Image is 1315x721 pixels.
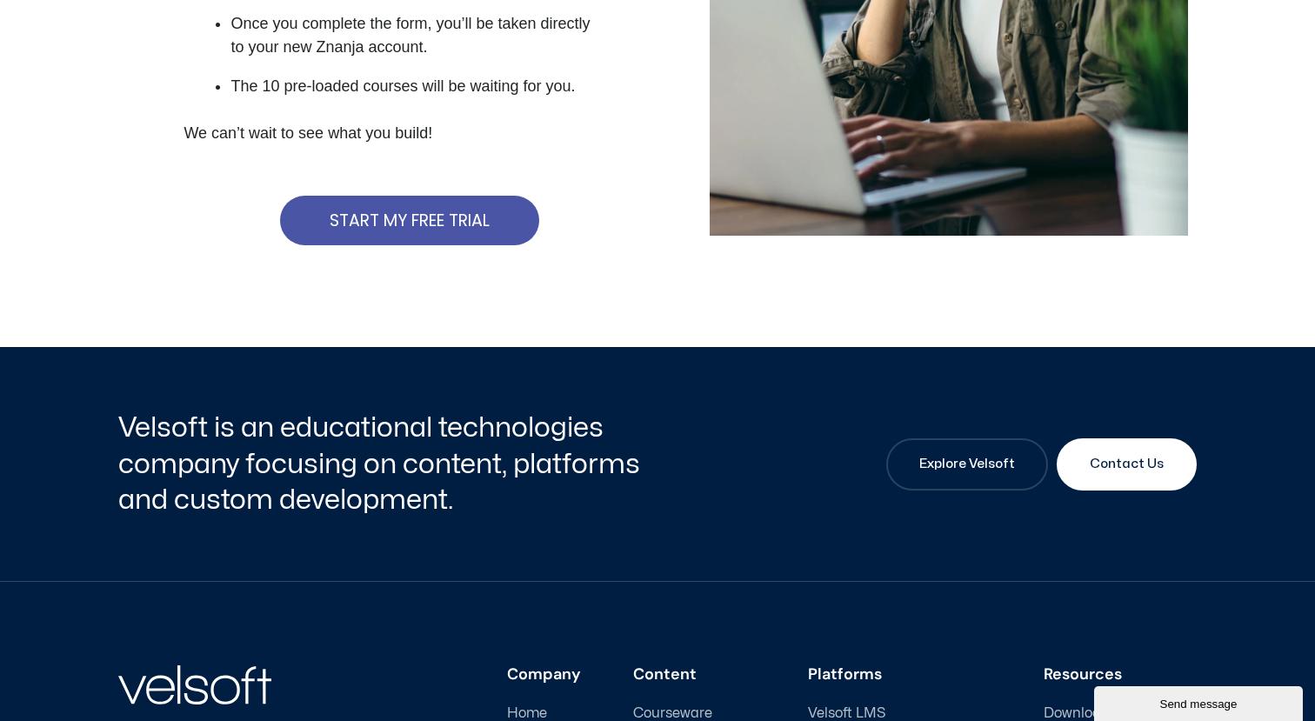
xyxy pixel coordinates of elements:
[280,196,539,245] a: START MY FREE TRIAL
[507,665,581,684] h3: Company
[919,454,1015,475] span: Explore Velsoft
[230,12,594,59] p: Once you complete the form, you’ll be taken directly to your new Znanja account.
[1090,454,1164,475] span: Contact Us
[118,410,653,518] h2: Velsoft is an educational technologies company focusing on content, platforms and custom developm...
[330,212,490,229] span: START MY FREE TRIAL
[633,665,756,684] h3: Content
[1044,665,1197,684] h3: Resources
[886,438,1048,491] a: Explore Velsoft
[184,122,594,145] p: We can’t wait to see what you build!
[808,665,991,684] h3: Platforms
[1057,438,1197,491] a: Contact Us
[230,75,594,98] p: The 10 pre-loaded courses will be waiting for you.
[1094,683,1306,721] iframe: chat widget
